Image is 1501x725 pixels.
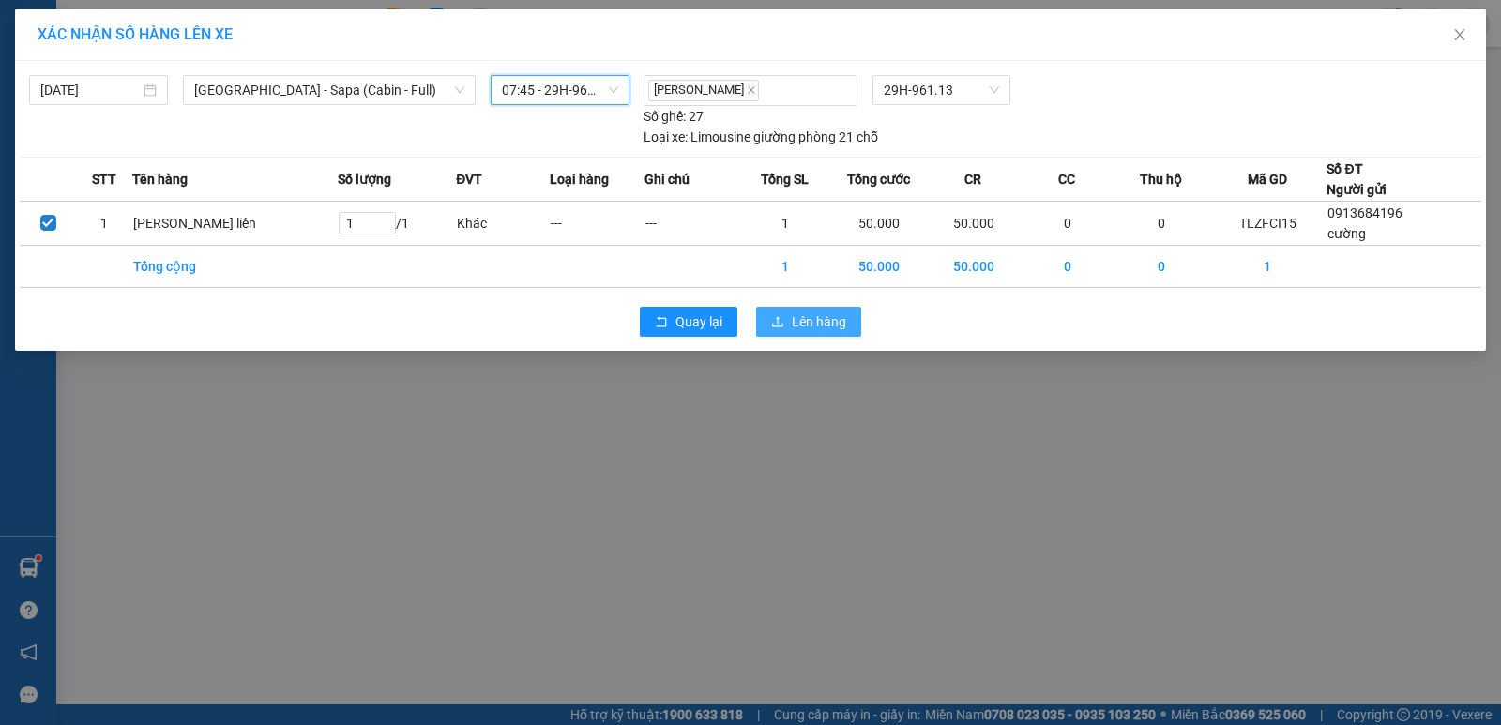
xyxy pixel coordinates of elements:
[738,201,832,245] td: 1
[675,311,722,332] span: Quay lại
[792,311,846,332] span: Lên hàng
[550,169,609,189] span: Loại hàng
[771,315,784,330] span: upload
[132,245,338,287] td: Tổng cộng
[832,201,926,245] td: 50.000
[644,106,686,127] span: Số ghế:
[847,169,910,189] span: Tổng cước
[456,169,482,189] span: ĐVT
[926,245,1020,287] td: 50.000
[132,201,338,245] td: [PERSON_NAME] liền
[644,201,738,245] td: ---
[1248,169,1287,189] span: Mã GD
[132,169,188,189] span: Tên hàng
[747,85,756,95] span: close
[1021,201,1114,245] td: 0
[1208,245,1327,287] td: 1
[640,307,737,337] button: rollbackQuay lại
[738,245,832,287] td: 1
[1140,169,1182,189] span: Thu hộ
[502,76,618,104] span: 07:45 - 29H-961.13
[550,201,644,245] td: ---
[454,84,465,96] span: down
[338,201,456,245] td: / 1
[40,80,140,100] input: 12/09/2025
[1114,245,1208,287] td: 0
[76,201,132,245] td: 1
[644,169,690,189] span: Ghi chú
[926,201,1020,245] td: 50.000
[1208,201,1327,245] td: TLZFCI15
[644,127,878,147] div: Limousine giường phòng 21 chỗ
[1452,27,1467,42] span: close
[338,169,391,189] span: Số lượng
[1021,245,1114,287] td: 0
[756,307,861,337] button: uploadLên hàng
[1327,205,1402,220] span: 0913684196
[1327,226,1366,241] span: cường
[1058,169,1075,189] span: CC
[648,80,759,101] span: [PERSON_NAME]
[644,106,704,127] div: 27
[964,169,981,189] span: CR
[761,169,809,189] span: Tổng SL
[884,76,999,104] span: 29H-961.13
[92,169,116,189] span: STT
[456,201,550,245] td: Khác
[655,315,668,330] span: rollback
[644,127,688,147] span: Loại xe:
[38,25,233,43] span: XÁC NHẬN SỐ HÀNG LÊN XE
[194,76,464,104] span: Hà Nội - Sapa (Cabin - Full)
[1327,159,1387,200] div: Số ĐT Người gửi
[1433,9,1486,62] button: Close
[1114,201,1208,245] td: 0
[832,245,926,287] td: 50.000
